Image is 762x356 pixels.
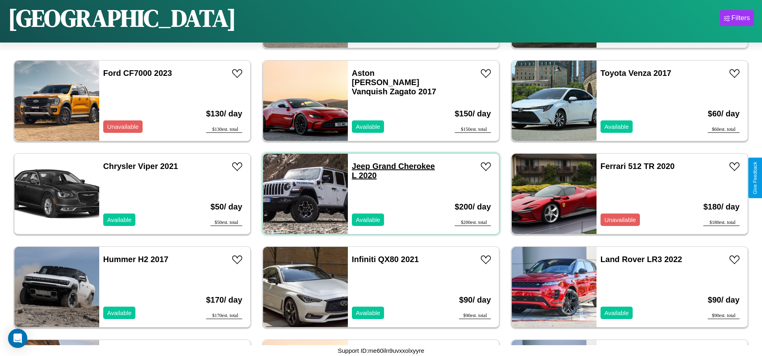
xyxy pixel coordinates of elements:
[455,101,491,126] h3: $ 150 / day
[708,101,740,126] h3: $ 60 / day
[708,313,740,319] div: $ 90 est. total
[459,313,491,319] div: $ 90 est. total
[601,255,682,264] a: Land Rover LR3 2022
[8,2,236,35] h1: [GEOGRAPHIC_DATA]
[210,194,242,220] h3: $ 50 / day
[356,307,380,318] p: Available
[605,121,629,132] p: Available
[601,69,671,77] a: Toyota Venza 2017
[731,14,750,22] div: Filters
[703,220,740,226] div: $ 180 est. total
[703,194,740,220] h3: $ 180 / day
[601,162,675,171] a: Ferrari 512 TR 2020
[338,345,424,356] p: Support ID: me60iln9uvxxolxyyre
[103,162,178,171] a: Chrysler Viper 2021
[352,162,435,180] a: Jeep Grand Cherokee L 2020
[103,255,168,264] a: Hummer H2 2017
[356,214,380,225] p: Available
[455,220,491,226] div: $ 200 est. total
[210,220,242,226] div: $ 50 est. total
[356,121,380,132] p: Available
[8,329,27,348] div: Open Intercom Messenger
[206,313,242,319] div: $ 170 est. total
[103,69,172,77] a: Ford CF7000 2023
[107,307,132,318] p: Available
[708,287,740,313] h3: $ 90 / day
[605,307,629,318] p: Available
[107,121,139,132] p: Unavailable
[455,126,491,133] div: $ 150 est. total
[708,126,740,133] div: $ 60 est. total
[206,287,242,313] h3: $ 170 / day
[459,287,491,313] h3: $ 90 / day
[352,69,436,96] a: Aston [PERSON_NAME] Vanquish Zagato 2017
[206,101,242,126] h3: $ 130 / day
[107,214,132,225] p: Available
[455,194,491,220] h3: $ 200 / day
[352,255,419,264] a: Infiniti QX80 2021
[752,162,758,194] div: Give Feedback
[720,10,754,26] button: Filters
[206,126,242,133] div: $ 130 est. total
[605,214,636,225] p: Unavailable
